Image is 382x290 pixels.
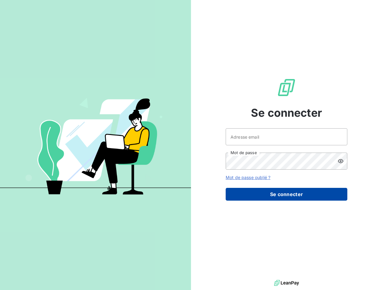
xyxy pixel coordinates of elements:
span: Se connecter [251,105,322,121]
a: Mot de passe oublié ? [226,175,270,180]
img: logo [274,278,299,288]
img: Logo LeanPay [277,78,296,97]
button: Se connecter [226,188,347,201]
input: placeholder [226,128,347,145]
